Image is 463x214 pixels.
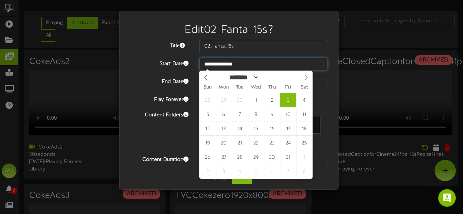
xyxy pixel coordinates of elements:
label: Start Date [125,58,194,68]
span: October 28, 2025 [232,150,247,164]
span: October 26, 2025 [200,150,216,164]
span: Mon [216,85,232,90]
h2: Edit 02_Fanta_15s ? [130,24,327,36]
span: October 4, 2025 [296,93,312,107]
span: Sun [199,85,216,90]
span: Sat [296,85,312,90]
span: October 17, 2025 [280,121,296,136]
span: October 13, 2025 [216,121,232,136]
span: October 29, 2025 [248,150,264,164]
span: October 11, 2025 [296,107,312,121]
span: October 23, 2025 [264,136,280,150]
span: October 21, 2025 [232,136,247,150]
span: October 22, 2025 [248,136,264,150]
span: October 10, 2025 [280,107,296,121]
label: Content Duration [125,154,194,164]
span: October 8, 2025 [248,107,264,121]
span: November 5, 2025 [248,164,264,179]
span: November 4, 2025 [232,164,247,179]
span: October 18, 2025 [296,121,312,136]
span: September 30, 2025 [232,93,247,107]
span: October 3, 2025 [280,93,296,107]
span: October 20, 2025 [216,136,232,150]
input: Year [259,74,285,81]
span: November 1, 2025 [296,150,312,164]
span: November 7, 2025 [280,164,296,179]
span: October 25, 2025 [296,136,312,150]
span: November 2, 2025 [200,164,216,179]
label: Title [125,40,194,50]
span: October 14, 2025 [232,121,247,136]
span: October 1, 2025 [248,93,264,107]
span: October 12, 2025 [200,121,216,136]
span: Thu [264,85,280,90]
span: October 24, 2025 [280,136,296,150]
input: Title [199,40,327,52]
span: October 19, 2025 [200,136,216,150]
span: Tue [232,85,248,90]
span: September 28, 2025 [200,93,216,107]
label: End Date [125,76,194,86]
span: November 3, 2025 [216,164,232,179]
span: October 15, 2025 [248,121,264,136]
span: October 7, 2025 [232,107,247,121]
span: November 8, 2025 [296,164,312,179]
div: Open Intercom Messenger [438,189,456,207]
span: October 30, 2025 [264,150,280,164]
span: November 6, 2025 [264,164,280,179]
label: Content Folders [125,109,194,119]
span: October 27, 2025 [216,150,232,164]
label: Play Forever [125,94,194,104]
span: October 31, 2025 [280,150,296,164]
span: October 9, 2025 [264,107,280,121]
span: October 16, 2025 [264,121,280,136]
span: September 29, 2025 [216,93,232,107]
span: October 2, 2025 [264,93,280,107]
span: Fri [280,85,296,90]
span: October 6, 2025 [216,107,232,121]
span: Wed [248,85,264,90]
span: October 5, 2025 [200,107,216,121]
